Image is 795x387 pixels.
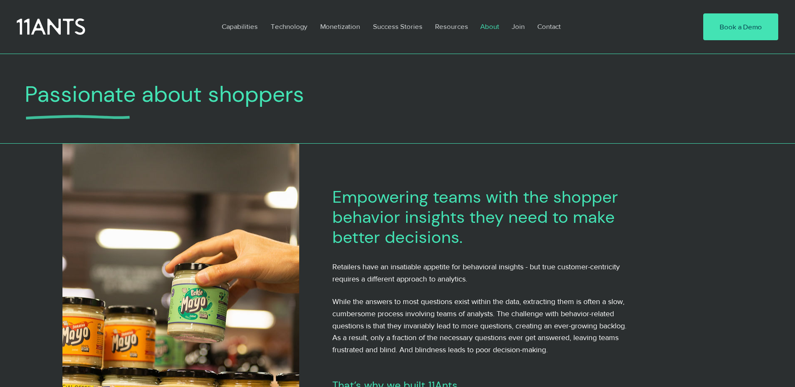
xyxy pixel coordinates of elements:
[332,263,620,283] span: Retailers have an insatiable appetite for behavioral insights - but true customer-centricity requ...
[316,17,364,36] p: Monetization
[367,17,429,36] a: Success Stories
[218,17,262,36] p: Capabilities
[505,17,531,36] a: Join
[332,186,618,248] span: Empowering teams with the shopper behavior insights they need to make better decisions.
[720,22,762,32] span: Book a Demo
[703,13,778,40] a: Book a Demo
[25,80,304,108] span: Passionate about shoppers
[474,17,505,36] a: About
[332,297,627,354] span: While the answers to most questions exist within the data, extracting them is often a slow, cumbe...
[431,17,472,36] p: Resources
[369,17,427,36] p: Success Stories
[508,17,529,36] p: Join
[215,17,678,36] nav: Site
[267,17,311,36] p: Technology
[533,17,565,36] p: Contact
[215,17,264,36] a: Capabilities
[476,17,503,36] p: About
[264,17,314,36] a: Technology
[314,17,367,36] a: Monetization
[531,17,568,36] a: Contact
[429,17,474,36] a: Resources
